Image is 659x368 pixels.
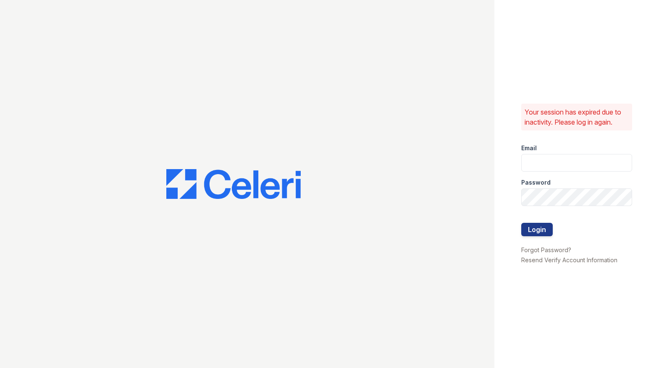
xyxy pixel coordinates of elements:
p: Your session has expired due to inactivity. Please log in again. [525,107,629,127]
button: Login [521,223,553,236]
label: Email [521,144,537,152]
img: CE_Logo_Blue-a8612792a0a2168367f1c8372b55b34899dd931a85d93a1a3d3e32e68fde9ad4.png [166,169,301,199]
a: Resend Verify Account Information [521,256,617,264]
a: Forgot Password? [521,246,571,253]
label: Password [521,178,551,187]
